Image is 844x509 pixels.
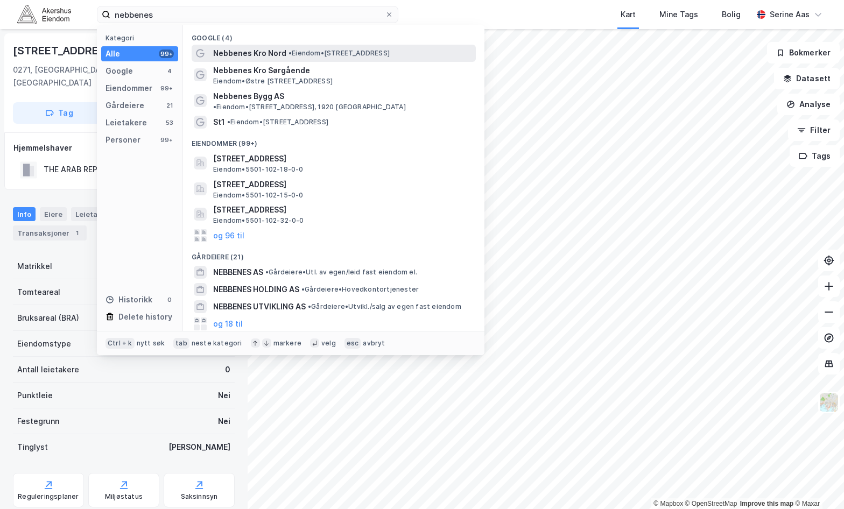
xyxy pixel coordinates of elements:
div: Kategori [105,34,178,42]
span: [STREET_ADDRESS] [213,152,472,165]
div: Ctrl + k [105,338,135,349]
button: Tags [790,145,840,167]
a: Improve this map [740,500,793,507]
div: Bruksareal (BRA) [17,312,79,324]
iframe: Chat Widget [790,457,844,509]
div: 0271, [GEOGRAPHIC_DATA], [GEOGRAPHIC_DATA] [13,63,150,89]
span: [STREET_ADDRESS] [213,178,472,191]
div: Reguleringsplaner [18,492,79,501]
div: Info [13,207,36,221]
div: [PERSON_NAME] [168,441,230,454]
div: Eiendomstype [17,337,71,350]
div: esc [344,338,361,349]
span: • [227,118,230,126]
div: Tomteareal [17,286,60,299]
span: Eiendom • [STREET_ADDRESS] [289,49,390,58]
div: Eiendommer [105,82,152,95]
span: • [265,268,269,276]
button: Bokmerker [767,42,840,63]
button: Filter [788,119,840,141]
div: Hjemmelshaver [13,142,234,154]
div: Bolig [722,8,741,21]
span: • [308,302,311,310]
div: [STREET_ADDRESS] [13,42,118,59]
div: avbryt [363,339,385,348]
div: Miljøstatus [105,492,143,501]
div: Festegrunn [17,415,59,428]
a: OpenStreetMap [685,500,737,507]
div: 1 [72,228,82,238]
span: Nebbenes Bygg AS [213,90,284,103]
div: nytt søk [137,339,165,348]
span: Eiendom • 5501-102-32-0-0 [213,216,304,225]
div: 99+ [159,50,174,58]
div: 0 [165,295,174,304]
div: Antall leietakere [17,363,79,376]
div: Gårdeiere (21) [183,244,484,264]
div: Leietakere [105,116,147,129]
div: Eiendommer (99+) [183,131,484,150]
div: 99+ [159,136,174,144]
div: Saksinnsyn [181,492,218,501]
div: Personer [105,133,140,146]
span: Eiendom • [STREET_ADDRESS] [227,118,328,126]
span: Eiendom • [STREET_ADDRESS], 1920 [GEOGRAPHIC_DATA] [213,103,406,111]
span: • [213,103,216,111]
span: Nebbenes Kro Nord [213,47,286,60]
div: Transaksjoner [13,225,87,241]
span: Eiendom • Østre [STREET_ADDRESS] [213,77,333,86]
div: 21 [165,101,174,110]
div: Google [105,65,133,77]
div: neste kategori [192,339,242,348]
div: Eiere [40,207,67,221]
span: Gårdeiere • Utl. av egen/leid fast eiendom el. [265,268,417,277]
div: tab [173,338,189,349]
div: Nei [218,389,230,402]
button: Datasett [774,68,840,89]
input: Søk på adresse, matrikkel, gårdeiere, leietakere eller personer [110,6,385,23]
div: 99+ [159,84,174,93]
span: Gårdeiere • Hovedkontortjenester [301,285,419,294]
div: 0 [225,363,230,376]
a: Mapbox [653,500,683,507]
span: NEBBENES HOLDING AS [213,283,299,296]
img: akershus-eiendom-logo.9091f326c980b4bce74ccdd9f866810c.svg [17,5,71,24]
div: THE ARAB REPUBLIC OF EGYP [44,163,154,176]
span: Eiendom • 5501-102-15-0-0 [213,191,304,200]
div: Punktleie [17,389,53,402]
span: • [289,49,292,57]
span: NEBBENES AS [213,266,263,279]
button: og 18 til [213,317,243,330]
div: Nei [218,415,230,428]
img: Z [819,392,839,413]
span: • [301,285,305,293]
span: Eiendom • 5501-102-18-0-0 [213,165,304,174]
div: Kart [621,8,636,21]
div: Leietakere [71,207,118,221]
div: Historikk [105,293,152,306]
div: Tinglyst [17,441,48,454]
span: St1 [213,116,225,129]
button: Tag [13,102,105,124]
div: Mine Tags [659,8,698,21]
div: Matrikkel [17,260,52,273]
span: [STREET_ADDRESS] [213,203,472,216]
span: NEBBENES UTVIKLING AS [213,300,306,313]
span: Gårdeiere • Utvikl./salg av egen fast eiendom [308,302,461,311]
div: markere [273,339,301,348]
button: Analyse [777,94,840,115]
div: Google (4) [183,25,484,45]
div: 53 [165,118,174,127]
span: Nebbenes Kro Sørgående [213,64,472,77]
button: og 96 til [213,229,244,242]
div: Kontrollprogram for chat [790,457,844,509]
div: 4 [165,67,174,75]
div: Gårdeiere [105,99,144,112]
div: Alle [105,47,120,60]
div: Delete history [118,310,172,323]
div: velg [321,339,336,348]
div: Serine Aas [770,8,810,21]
